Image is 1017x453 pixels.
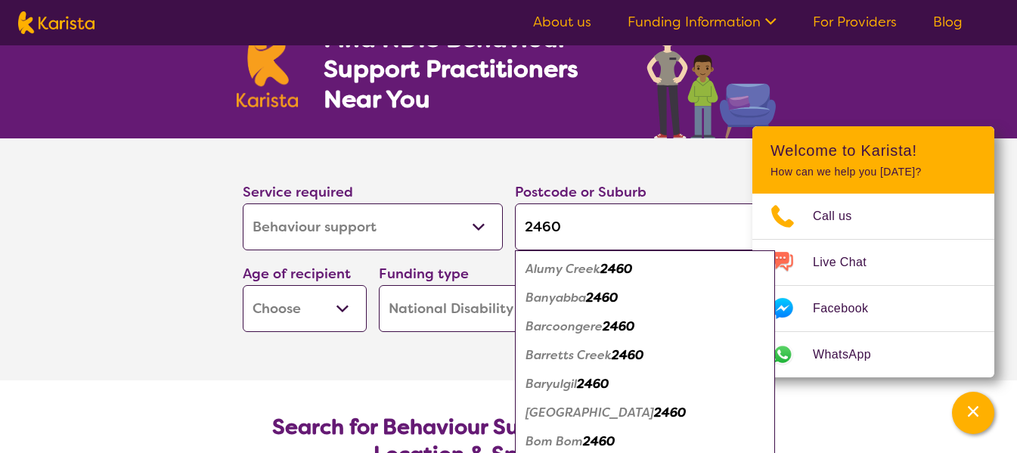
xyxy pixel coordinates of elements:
a: Blog [933,13,963,31]
em: [GEOGRAPHIC_DATA] [526,405,654,420]
a: Funding Information [628,13,777,31]
button: Channel Menu [952,392,994,434]
em: Alumy Creek [526,261,600,277]
img: Karista logo [18,11,95,34]
em: 2460 [577,376,609,392]
p: How can we help you [DATE]? [771,166,976,178]
em: 2460 [603,318,634,334]
em: Barretts Creek [526,347,612,363]
span: Live Chat [813,251,885,274]
div: Barretts Creek 2460 [522,341,767,370]
label: Funding type [379,265,469,283]
span: Call us [813,205,870,228]
a: For Providers [813,13,897,31]
a: About us [533,13,591,31]
div: Banyabba 2460 [522,284,767,312]
div: Alumy Creek 2460 [522,255,767,284]
div: Channel Menu [752,126,994,377]
img: behaviour-support [643,6,781,138]
em: Baryulgil [526,376,577,392]
label: Age of recipient [243,265,351,283]
label: Service required [243,183,353,201]
label: Postcode or Suburb [515,183,646,201]
span: Facebook [813,297,886,320]
div: Blaxlands Creek 2460 [522,399,767,427]
a: Web link opens in a new tab. [752,332,994,377]
div: Barcoongere 2460 [522,312,767,341]
em: 2460 [586,290,618,306]
em: 2460 [654,405,686,420]
span: WhatsApp [813,343,889,366]
input: Type [515,203,775,250]
h2: Welcome to Karista! [771,141,976,160]
img: Karista logo [237,26,299,107]
em: Banyabba [526,290,586,306]
h1: Find NDIS Behaviour Support Practitioners Near You [324,23,616,114]
em: Barcoongere [526,318,603,334]
em: 2460 [583,433,615,449]
div: Baryulgil 2460 [522,370,767,399]
em: 2460 [612,347,643,363]
ul: Choose channel [752,194,994,377]
em: Bom Bom [526,433,583,449]
em: 2460 [600,261,632,277]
